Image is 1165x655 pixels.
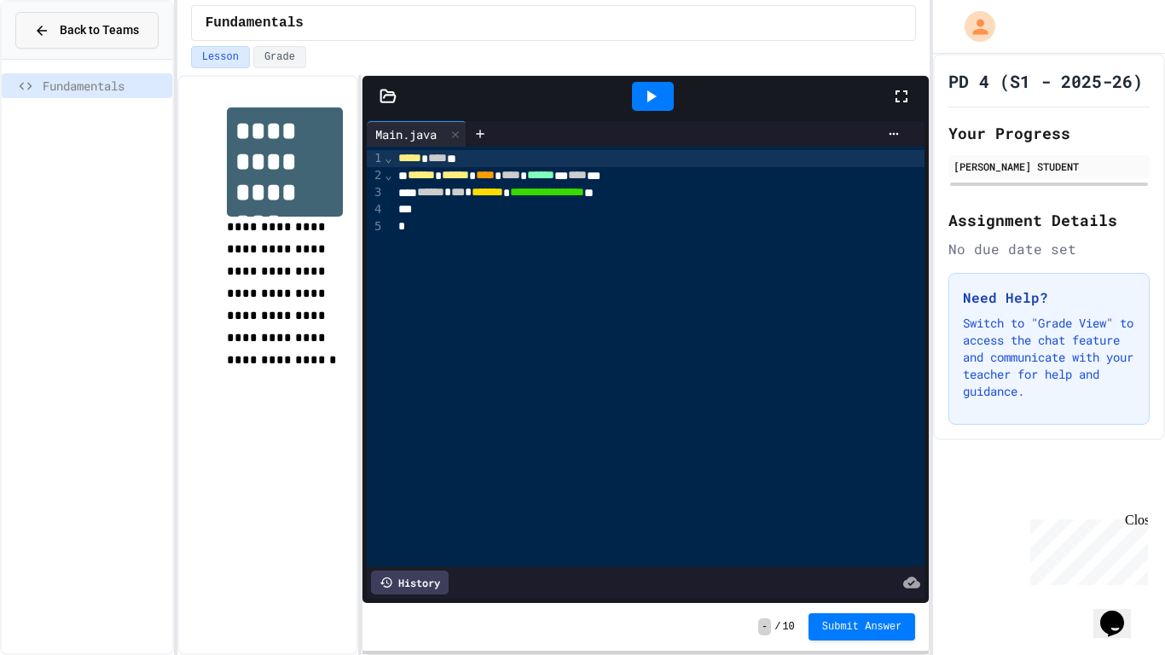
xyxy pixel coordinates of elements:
[367,150,384,167] div: 1
[206,13,304,33] span: Fundamentals
[948,239,1150,259] div: No due date set
[758,618,771,635] span: -
[60,21,139,39] span: Back to Teams
[367,167,384,184] div: 2
[948,121,1150,145] h2: Your Progress
[15,12,159,49] button: Back to Teams
[1023,513,1148,585] iframe: chat widget
[43,77,165,95] span: Fundamentals
[367,125,445,143] div: Main.java
[367,218,384,235] div: 5
[371,571,449,594] div: History
[1093,587,1148,638] iframe: chat widget
[948,208,1150,232] h2: Assignment Details
[963,287,1135,308] h3: Need Help?
[953,159,1145,174] div: [PERSON_NAME] STUDENT
[7,7,118,108] div: Chat with us now!Close
[809,613,916,641] button: Submit Answer
[947,7,1000,46] div: My Account
[253,46,306,68] button: Grade
[963,315,1135,400] p: Switch to "Grade View" to access the chat feature and communicate with your teacher for help and ...
[367,121,467,147] div: Main.java
[367,184,384,201] div: 3
[774,620,780,634] span: /
[948,69,1143,93] h1: PD 4 (S1 - 2025-26)
[782,620,794,634] span: 10
[384,168,392,182] span: Fold line
[191,46,250,68] button: Lesson
[822,620,902,634] span: Submit Answer
[384,151,392,165] span: Fold line
[367,201,384,218] div: 4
